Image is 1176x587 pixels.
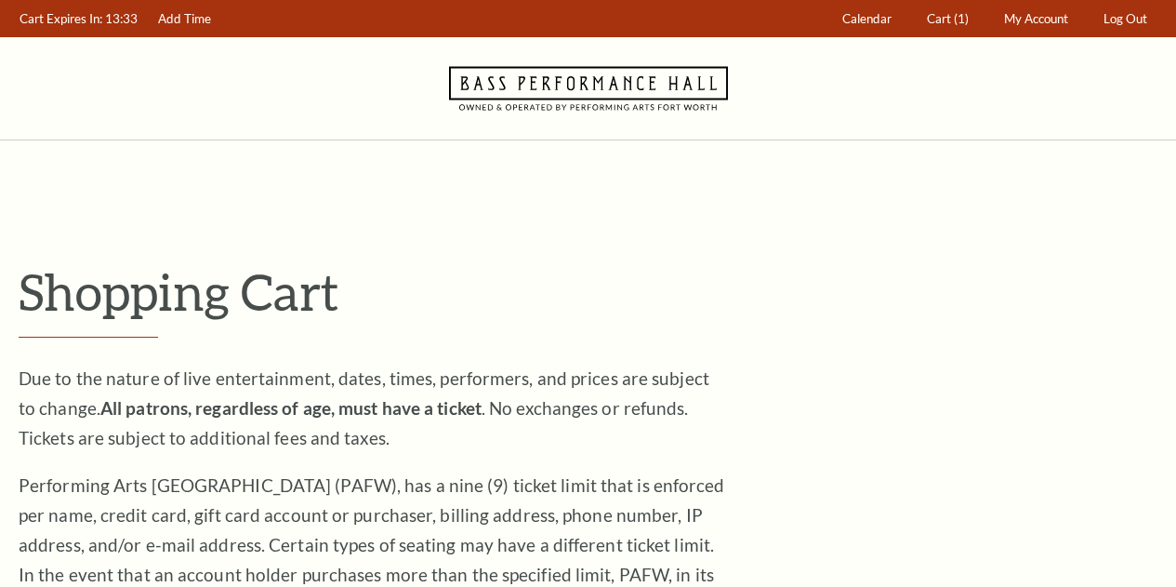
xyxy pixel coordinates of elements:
a: My Account [996,1,1077,37]
span: (1) [954,11,969,26]
a: Cart (1) [918,1,978,37]
a: Calendar [834,1,901,37]
span: Cart Expires In: [20,11,102,26]
span: Calendar [842,11,892,26]
a: Add Time [150,1,220,37]
span: Cart [927,11,951,26]
p: Shopping Cart [19,261,1157,322]
a: Log Out [1095,1,1156,37]
span: 13:33 [105,11,138,26]
span: My Account [1004,11,1068,26]
strong: All patrons, regardless of age, must have a ticket [100,397,482,419]
span: Due to the nature of live entertainment, dates, times, performers, and prices are subject to chan... [19,367,709,448]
